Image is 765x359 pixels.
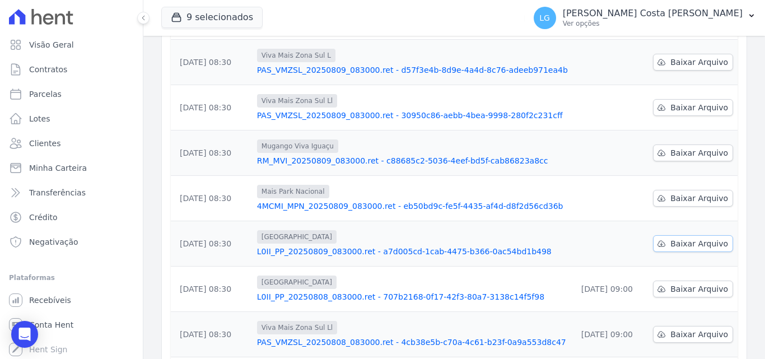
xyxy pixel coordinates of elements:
a: Lotes [4,108,138,130]
p: Ver opções [563,19,743,28]
span: Baixar Arquivo [670,238,728,249]
td: [DATE] 09:00 [572,312,649,357]
a: PAS_VMZSL_20250809_083000.ret - 30950c86-aebb-4bea-9998-280f2c231cff [257,110,568,121]
a: Baixar Arquivo [653,144,733,161]
span: Viva Mais Zona Sul Ll [257,94,337,108]
button: 9 selecionados [161,7,263,28]
button: LG [PERSON_NAME] Costa [PERSON_NAME] Ver opções [525,2,765,34]
a: Baixar Arquivo [653,99,733,116]
span: Baixar Arquivo [670,102,728,113]
span: Crédito [29,212,58,223]
span: Clientes [29,138,60,149]
a: Contratos [4,58,138,81]
span: Transferências [29,187,86,198]
a: Recebíveis [4,289,138,311]
span: Mugango Viva Iguaçu [257,139,338,153]
span: Lotes [29,113,50,124]
span: LG [539,14,550,22]
span: Recebíveis [29,295,71,306]
a: Crédito [4,206,138,229]
a: Baixar Arquivo [653,281,733,297]
span: Visão Geral [29,39,74,50]
td: [DATE] 08:30 [171,312,253,357]
span: Baixar Arquivo [670,283,728,295]
td: [DATE] 08:30 [171,176,253,221]
td: [DATE] 08:30 [171,221,253,267]
a: L0II_PP_20250809_083000.ret - a7d005cd-1cab-4475-b366-0ac54bd1b498 [257,246,568,257]
a: Visão Geral [4,34,138,56]
a: Parcelas [4,83,138,105]
span: Parcelas [29,88,62,100]
a: Minha Carteira [4,157,138,179]
div: Open Intercom Messenger [11,321,38,348]
span: Baixar Arquivo [670,193,728,204]
td: [DATE] 08:30 [171,267,253,312]
div: Plataformas [9,271,134,285]
span: Baixar Arquivo [670,329,728,340]
a: Baixar Arquivo [653,54,733,71]
span: Contratos [29,64,67,75]
a: L0II_PP_20250808_083000.ret - 707b2168-0f17-42f3-80a7-3138c14f5f98 [257,291,568,302]
a: Baixar Arquivo [653,190,733,207]
td: [DATE] 09:00 [572,267,649,312]
span: Negativação [29,236,78,248]
span: Viva Mais Zona Sul Ll [257,321,337,334]
a: Baixar Arquivo [653,326,733,343]
span: Viva Mais Zona Sul L [257,49,335,62]
td: [DATE] 08:30 [171,130,253,176]
a: PAS_VMZSL_20250809_083000.ret - d57f3e4b-8d9e-4a4d-8c76-adeeb971ea4b [257,64,568,76]
span: Baixar Arquivo [670,147,728,158]
a: Baixar Arquivo [653,235,733,252]
a: Transferências [4,181,138,204]
a: PAS_VMZSL_20250808_083000.ret - 4cb38e5b-c70a-4c61-b23f-0a9a553d8c47 [257,337,568,348]
a: Conta Hent [4,314,138,336]
span: Conta Hent [29,319,73,330]
a: Negativação [4,231,138,253]
a: Clientes [4,132,138,155]
a: RM_MVI_20250809_083000.ret - c88685c2-5036-4eef-bd5f-cab86823a8cc [257,155,568,166]
span: Baixar Arquivo [670,57,728,68]
td: [DATE] 08:30 [171,40,253,85]
span: [GEOGRAPHIC_DATA] [257,276,337,289]
td: [DATE] 08:30 [171,85,253,130]
a: 4MCMI_MPN_20250809_083000.ret - eb50bd9c-fe5f-4435-af4d-d8f2d56cd36b [257,201,568,212]
span: [GEOGRAPHIC_DATA] [257,230,337,244]
span: Mais Park Nacional [257,185,329,198]
p: [PERSON_NAME] Costa [PERSON_NAME] [563,8,743,19]
span: Minha Carteira [29,162,87,174]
